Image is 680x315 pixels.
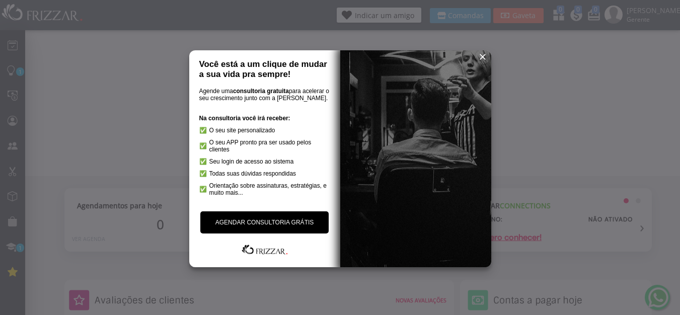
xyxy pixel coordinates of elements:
[200,211,329,233] a: AGENDAR CONSULTORIA GRÁTIS
[199,139,330,153] li: O seu APP pronto pra ser usado pelos clientes
[199,127,330,134] li: O seu site personalizado
[199,59,330,80] h1: Você está a um clique de mudar a sua vida pra sempre!
[199,158,330,165] li: Seu login de acesso ao sistema
[199,170,330,177] li: Todas suas dúvidas respondidas
[199,88,330,102] p: Agende uma para acelerar o seu crescimento junto com a [PERSON_NAME].
[233,88,289,95] strong: consultoria gratuita
[199,115,290,122] strong: Na consultoria você irá receber:
[240,244,290,256] img: Frizzar
[475,49,490,64] button: ui-button
[199,182,330,196] li: Orientação sobre assinaturas, estratégias, e muito mais...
